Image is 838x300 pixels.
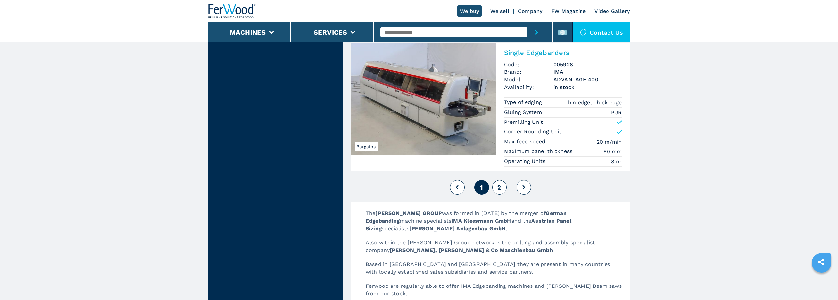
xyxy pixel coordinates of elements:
[390,247,553,253] strong: [PERSON_NAME], [PERSON_NAME] & Co Maschienbau Gmbh
[504,68,554,76] span: Brand:
[230,28,266,36] button: Machines
[527,22,546,42] button: submit-button
[474,180,489,195] button: 1
[504,158,547,165] p: Operating Units
[594,8,630,14] a: Video Gallery
[504,128,562,135] p: Corner Rounding Unit
[457,5,482,17] a: We buy
[573,22,630,42] div: Contact us
[603,148,622,155] em: 60 mm
[810,270,833,295] iframe: Chat
[497,183,501,191] span: 2
[564,99,622,106] em: Thin edge, Thick edge
[492,180,507,195] button: 2
[351,43,630,171] a: Single Edgebanders IMA ADVANTAGE 400BargainsSingle EdgebandersCode:005928Brand:IMAModel:ADVANTAGE...
[351,43,496,155] img: Single Edgebanders IMA ADVANTAGE 400
[409,225,506,232] strong: [PERSON_NAME] Anlagenbau GmbH
[504,99,544,106] p: Type of edging
[597,138,622,146] em: 20 m/min
[366,210,567,224] strong: German Edgebanding
[480,183,483,191] span: 1
[551,8,586,14] a: FW Magazine
[359,260,630,282] p: Based in [GEOGRAPHIC_DATA] and [GEOGRAPHIC_DATA] they are present in many countries with locally ...
[504,138,547,145] p: Max feed speed
[451,218,511,224] strong: IMA Kleesmann GmbH
[504,61,554,68] span: Code:
[208,4,256,18] img: Ferwood
[504,76,554,83] span: Model:
[504,49,622,57] h2: Single Edgebanders
[375,210,442,216] strong: [PERSON_NAME] GROUP
[518,8,543,14] a: Company
[504,119,543,126] p: Premilling Unit
[314,28,347,36] button: Services
[490,8,509,14] a: We sell
[611,158,622,165] em: 8 nr
[359,239,630,260] p: Also within the [PERSON_NAME] Group network is the drilling and assembly specialist company
[366,218,571,232] strong: Austrian Panel Sizing
[504,109,544,116] p: Gluing System
[554,83,622,91] span: in stock
[554,61,622,68] h3: 005928
[504,83,554,91] span: Availability:
[355,142,378,151] span: Bargains
[580,29,586,36] img: Contact us
[504,148,574,155] p: Maximum panel thickness
[611,109,622,116] em: PUR
[554,76,622,83] h3: ADVANTAGE 400
[813,254,829,270] a: sharethis
[359,209,630,239] p: The was formed in [DATE] by the merger of machine specialists and the specialists .
[554,68,622,76] h3: IMA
